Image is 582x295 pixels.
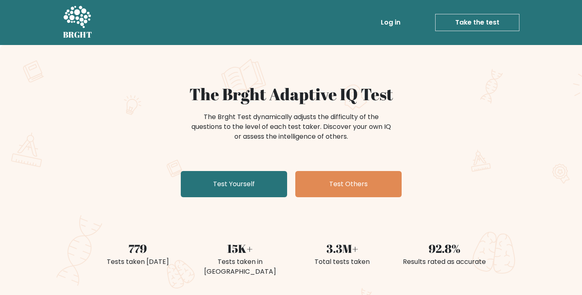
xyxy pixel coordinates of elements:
div: Total tests taken [296,257,389,267]
div: 92.8% [398,240,491,257]
a: Log in [378,14,404,31]
div: 779 [92,240,184,257]
h5: BRGHT [63,30,92,40]
a: Take the test [435,14,519,31]
div: Tests taken in [GEOGRAPHIC_DATA] [194,257,286,277]
div: The Brght Test dynamically adjusts the difficulty of the questions to the level of each test take... [189,112,393,142]
a: Test Others [295,171,402,197]
div: Results rated as accurate [398,257,491,267]
div: Tests taken [DATE] [92,257,184,267]
h1: The Brght Adaptive IQ Test [92,84,491,104]
div: 15K+ [194,240,286,257]
div: 3.3M+ [296,240,389,257]
a: BRGHT [63,3,92,42]
a: Test Yourself [181,171,287,197]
